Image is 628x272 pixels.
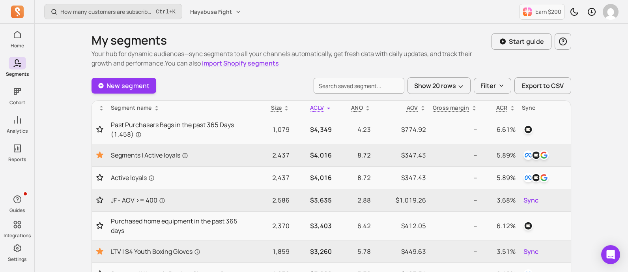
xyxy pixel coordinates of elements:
[254,173,290,182] p: 2,437
[296,125,332,134] p: $4,349
[523,221,533,231] img: klaviyo
[156,8,169,16] kbd: Ctrl
[111,195,248,205] a: JF - AOV >= 400
[185,5,246,19] button: Hayabusa Fight
[484,247,516,256] p: 3.51%
[523,247,538,256] span: Sync
[7,128,28,134] p: Analytics
[254,247,290,256] p: 1,859
[111,120,248,139] a: Past Purchasers Bags in the past 365 Days (1,458)
[172,9,176,15] kbd: K
[474,78,511,94] button: Filter
[523,150,533,160] img: facebook
[44,4,182,19] button: How many customers are subscribed to my email list?Ctrl+K
[9,207,25,214] p: Guides
[514,77,571,94] button: Export to CSV
[351,104,363,111] span: ANO
[535,8,561,16] p: Earn $200
[432,173,477,182] p: --
[92,49,492,68] p: Your hub for dynamic audiences—sync segments to all your channels automatically, get fresh data w...
[338,221,371,231] p: 6.42
[111,216,248,235] a: Purchased home equipment in the past 365 days
[432,125,477,134] p: --
[377,247,426,256] p: $449.63
[111,195,165,205] span: JF - AOV >= 400
[254,125,290,134] p: 1,079
[377,195,426,205] p: $1,019.26
[539,173,549,182] img: google
[338,195,371,205] p: 2.88
[432,195,477,205] p: --
[314,78,404,94] input: search
[95,174,105,182] button: Toggle favorite
[484,195,516,205] p: 3.68%
[496,104,508,112] p: ACR
[407,77,471,94] button: Show 20 rows
[522,171,550,184] button: facebookklaviyogoogle
[522,245,540,258] button: Sync
[95,196,105,204] button: Toggle favorite
[111,104,248,112] div: Segment name
[523,125,533,134] img: klaviyo
[9,191,26,215] button: Guides
[523,173,533,182] img: facebook
[522,104,568,112] div: Sync
[296,150,332,160] p: $4,016
[377,221,426,231] p: $412.05
[432,221,477,231] p: --
[523,195,538,205] span: Sync
[271,104,282,111] span: Size
[95,150,105,160] button: Toggle favorite
[539,150,549,160] img: google
[95,222,105,230] button: Toggle favorite
[338,125,371,134] p: 4.23
[156,8,176,16] span: +
[566,4,582,20] button: Toggle dark mode
[254,221,290,231] p: 2,370
[202,59,279,68] a: import Shopify segments
[8,256,26,263] p: Settings
[484,221,516,231] p: 6.12%
[484,150,516,160] p: 5.89%
[407,104,418,112] p: AOV
[522,123,535,136] button: klaviyo
[95,247,105,256] button: Toggle favorite
[111,247,248,256] a: LTV | S4 Youth Boxing Gloves
[11,43,24,49] p: Home
[522,149,550,161] button: facebookklaviyogoogle
[484,173,516,182] p: 5.89%
[6,71,29,77] p: Segments
[603,4,619,20] img: avatar
[522,194,540,206] button: Sync
[111,150,248,160] a: Segments | Active loyals
[95,126,105,133] button: Toggle favorite
[296,173,332,182] p: $4,016
[480,81,496,90] p: Filter
[111,173,155,182] span: Active loyals
[60,8,153,16] p: How many customers are subscribed to my email list?
[492,33,551,50] button: Start guide
[522,219,535,232] button: klaviyo
[522,81,564,90] span: Export to CSV
[296,221,332,231] p: $3,403
[92,33,492,47] h1: My segments
[4,233,31,239] p: Integrations
[296,195,332,205] p: $3,635
[190,8,232,16] span: Hayabusa Fight
[111,247,200,256] span: LTV | S4 Youth Boxing Gloves
[519,4,565,20] button: Earn $200
[8,156,26,163] p: Reports
[92,78,156,94] a: New segment
[509,37,544,46] p: Start guide
[432,150,477,160] p: --
[531,150,541,160] img: klaviyo
[338,173,371,182] p: 8.72
[433,104,469,112] p: Gross margin
[484,125,516,134] p: 6.61%
[254,150,290,160] p: 2,437
[111,173,248,182] a: Active loyals
[254,195,290,205] p: 2,586
[111,150,188,160] span: Segments | Active loyals
[601,245,620,264] div: Open Intercom Messenger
